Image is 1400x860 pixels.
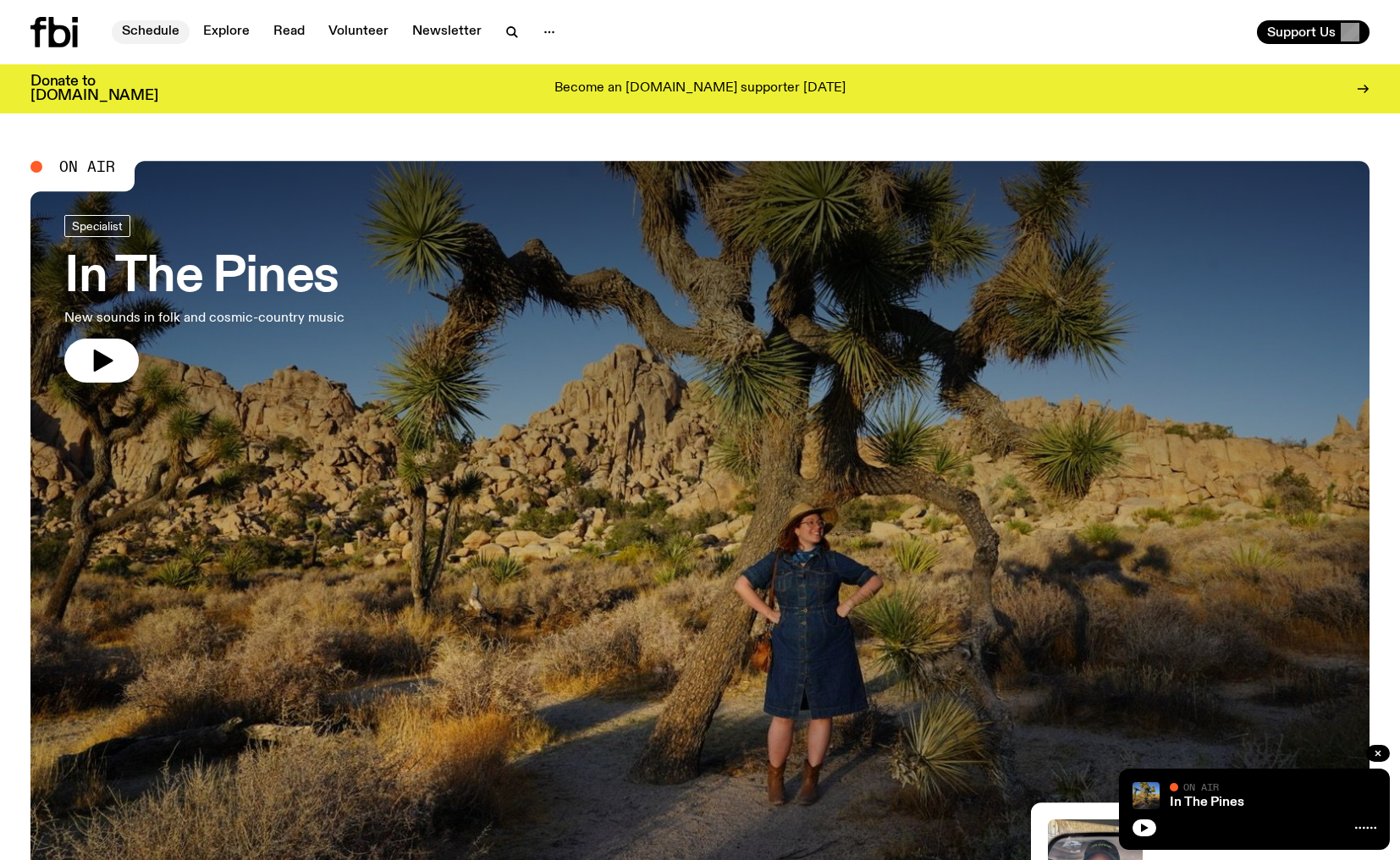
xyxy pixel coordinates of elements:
button: Support Us [1257,20,1370,44]
a: In The PinesNew sounds in folk and cosmic-country music [64,215,344,383]
a: Read [263,20,315,44]
a: Volunteer [318,20,399,44]
a: Explore [193,20,260,44]
span: Specialist [72,219,123,232]
a: Schedule [112,20,190,44]
span: On Air [1183,781,1219,792]
p: Become an [DOMAIN_NAME] supporter [DATE] [554,81,846,96]
span: Support Us [1267,25,1336,40]
a: Specialist [64,215,130,237]
h3: In The Pines [64,254,344,301]
h3: Donate to [DOMAIN_NAME] [30,74,158,103]
a: Newsletter [402,20,492,44]
a: In The Pines [1170,796,1244,809]
span: On Air [59,159,115,174]
img: Johanna stands in the middle distance amongst a desert scene with large cacti and trees. She is w... [1133,782,1160,809]
p: New sounds in folk and cosmic-country music [64,308,344,328]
